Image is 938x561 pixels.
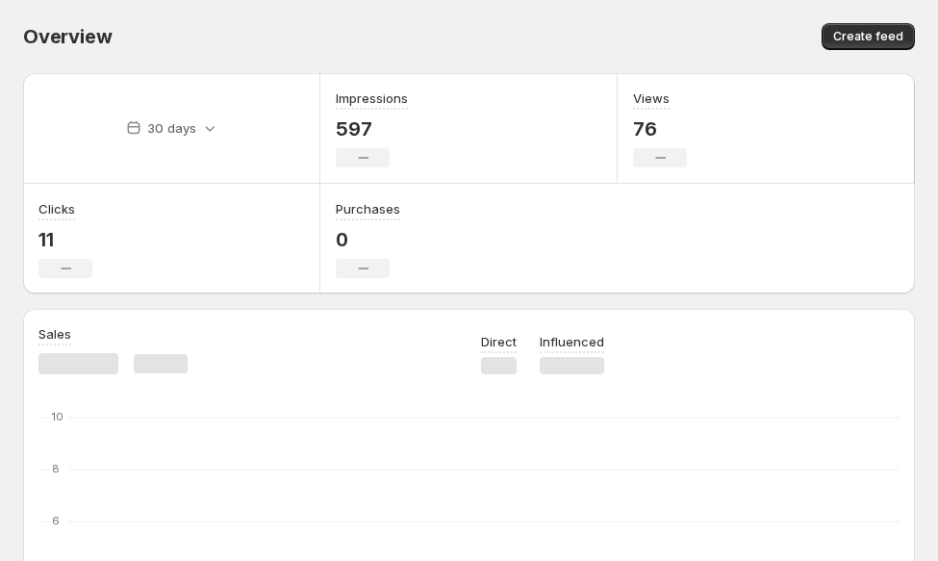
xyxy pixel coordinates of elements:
p: 597 [336,117,408,140]
span: Overview [23,25,112,48]
h3: Sales [38,324,71,344]
text: 8 [52,462,60,475]
text: 10 [52,410,63,423]
p: 30 days [147,118,196,138]
h3: Clicks [38,199,75,218]
span: Create feed [833,29,903,44]
h3: Views [633,89,670,108]
text: 6 [52,514,60,527]
h3: Purchases [336,199,400,218]
p: Influenced [540,332,604,351]
p: 0 [336,228,400,251]
button: Create feed [822,23,915,50]
h3: Impressions [336,89,408,108]
p: 11 [38,228,92,251]
p: Direct [481,332,517,351]
p: 76 [633,117,687,140]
